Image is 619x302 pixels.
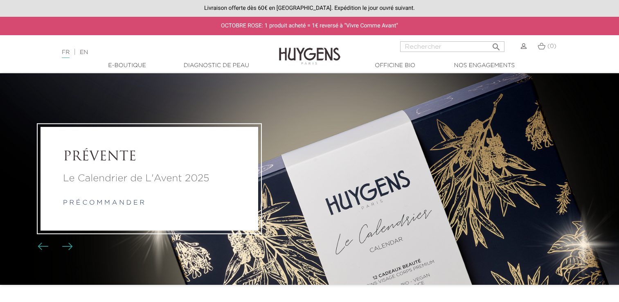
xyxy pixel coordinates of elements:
[547,43,556,49] span: (0)
[86,61,168,70] a: E-Boutique
[63,150,236,165] a: PRÉVENTE
[176,61,257,70] a: Diagnostic de peau
[443,61,525,70] a: Nos engagements
[63,200,144,207] a: p r é c o m m a n d e r
[489,39,504,50] button: 
[354,61,436,70] a: Officine Bio
[63,171,236,186] a: Le Calendrier de L'Avent 2025
[41,241,68,253] div: Boutons du carrousel
[80,50,88,55] a: EN
[400,41,504,52] input: Rechercher
[58,47,252,57] div: |
[491,40,501,50] i: 
[279,34,340,66] img: Huygens
[62,50,70,58] a: FR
